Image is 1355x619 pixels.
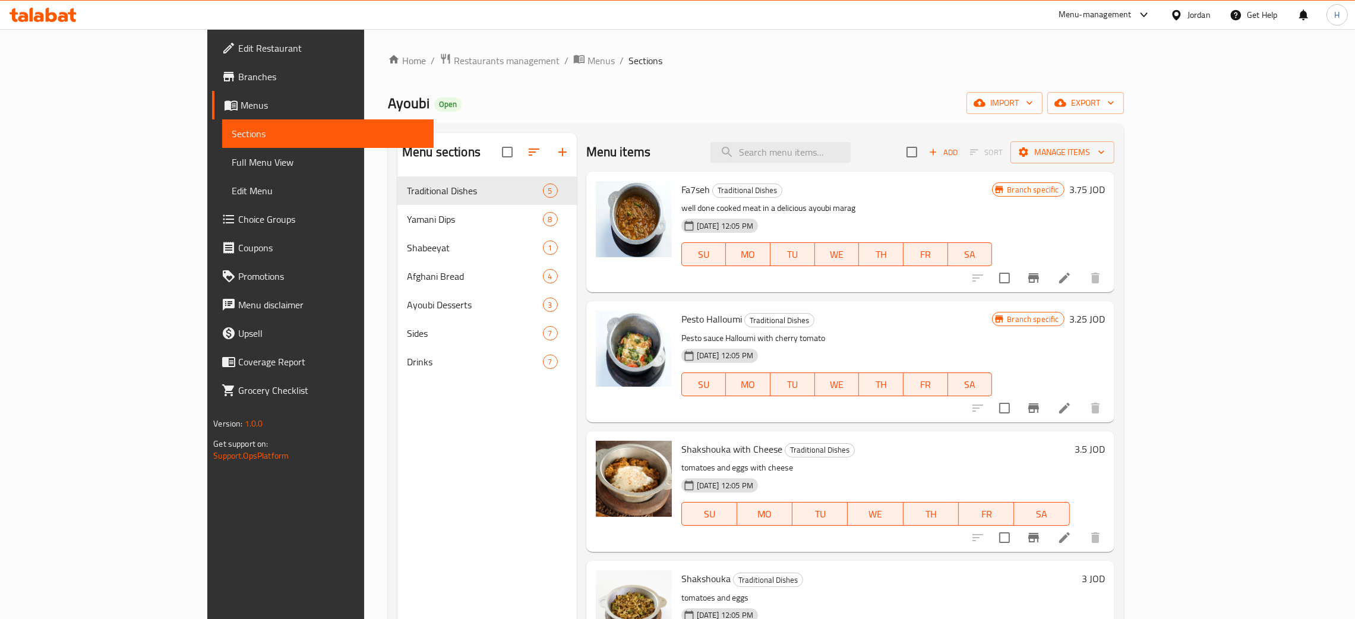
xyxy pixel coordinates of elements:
[520,138,548,166] span: Sort sections
[859,242,904,266] button: TH
[731,246,766,263] span: MO
[864,376,899,393] span: TH
[454,53,560,68] span: Restaurants management
[407,269,543,283] span: Afghani Bread
[908,246,943,263] span: FR
[726,242,770,266] button: MO
[681,372,727,396] button: SU
[213,436,268,451] span: Get support on:
[1334,8,1340,21] span: H
[238,269,424,283] span: Promotions
[1010,141,1114,163] button: Manage items
[785,443,854,457] span: Traditional Dishes
[681,331,993,346] p: Pesto sauce Halloumi with cherry tomato
[966,92,1043,114] button: import
[953,246,988,263] span: SA
[213,416,242,431] span: Version:
[1014,502,1069,526] button: SA
[407,326,543,340] span: Sides
[596,311,672,387] img: Pesto Halloumi
[543,241,558,255] div: items
[397,233,577,262] div: Shabeeyat1
[397,176,577,205] div: Traditional Dishes5
[1075,441,1105,457] h6: 3.5 JOD
[212,262,434,290] a: Promotions
[544,242,557,254] span: 1
[397,205,577,233] div: Yamani Dips8
[726,372,770,396] button: MO
[692,480,758,491] span: [DATE] 12:05 PM
[213,448,289,463] a: Support.OpsPlatform
[407,184,543,198] span: Traditional Dishes
[1059,8,1132,22] div: Menu-management
[948,242,993,266] button: SA
[222,176,434,205] a: Edit Menu
[859,372,904,396] button: TH
[573,53,615,68] a: Menus
[731,376,766,393] span: MO
[924,143,962,162] button: Add
[710,142,851,163] input: search
[388,53,1124,68] nav: breadcrumb
[820,246,855,263] span: WE
[687,246,722,263] span: SU
[681,440,782,458] span: Shakshouka with Cheese
[1047,92,1124,114] button: export
[495,140,520,165] span: Select all sections
[1019,264,1048,292] button: Branch-specific-item
[586,143,651,161] h2: Menu items
[232,155,424,169] span: Full Menu View
[544,356,557,368] span: 7
[904,372,948,396] button: FR
[544,271,557,282] span: 4
[737,502,792,526] button: MO
[407,355,543,369] div: Drinks
[241,98,424,112] span: Menus
[440,53,560,68] a: Restaurants management
[543,298,558,312] div: items
[681,242,727,266] button: SU
[407,212,543,226] span: Yamani Dips
[588,53,615,68] span: Menus
[713,184,782,197] span: Traditional Dishes
[908,376,943,393] span: FR
[992,266,1017,290] span: Select to update
[992,396,1017,421] span: Select to update
[733,573,803,587] div: Traditional Dishes
[742,506,788,523] span: MO
[543,269,558,283] div: items
[212,319,434,348] a: Upsell
[1069,311,1105,327] h6: 3.25 JOD
[238,41,424,55] span: Edit Restaurant
[924,143,962,162] span: Add item
[745,314,814,327] span: Traditional Dishes
[792,502,848,526] button: TU
[1081,523,1110,552] button: delete
[628,53,662,68] span: Sections
[744,313,814,327] div: Traditional Dishes
[596,441,672,517] img: Shakshouka with Cheese
[775,246,810,263] span: TU
[797,506,843,523] span: TU
[212,290,434,319] a: Menu disclaimer
[544,299,557,311] span: 3
[904,242,948,266] button: FR
[397,319,577,348] div: Sides7
[775,376,810,393] span: TU
[620,53,624,68] li: /
[927,146,959,159] span: Add
[681,201,993,216] p: well done cooked meat in a delicious ayoubi marag
[681,460,1070,475] p: tomatoes and eggs with cheese
[238,355,424,369] span: Coverage Report
[407,298,543,312] span: Ayoubi Desserts
[1081,264,1110,292] button: delete
[212,91,434,119] a: Menus
[908,506,954,523] span: TH
[1187,8,1211,21] div: Jordan
[1002,314,1063,325] span: Branch specific
[397,348,577,376] div: Drinks7
[238,326,424,340] span: Upsell
[1019,394,1048,422] button: Branch-specific-item
[544,185,557,197] span: 5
